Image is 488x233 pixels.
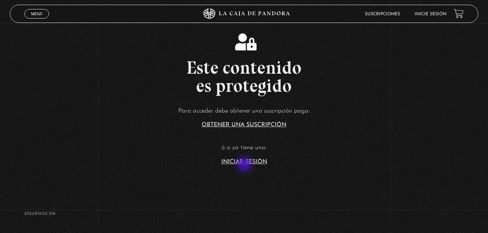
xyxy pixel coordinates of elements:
[202,122,286,128] a: Obtener una suscripción
[28,18,45,23] span: Cerrar
[221,159,267,165] a: Iniciar Sesión
[365,12,400,16] a: Suscripciones
[454,9,464,19] a: View your shopping cart
[24,212,464,216] h4: SÍguenos en:
[415,12,447,16] a: Inicie sesión
[31,12,43,16] span: Menu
